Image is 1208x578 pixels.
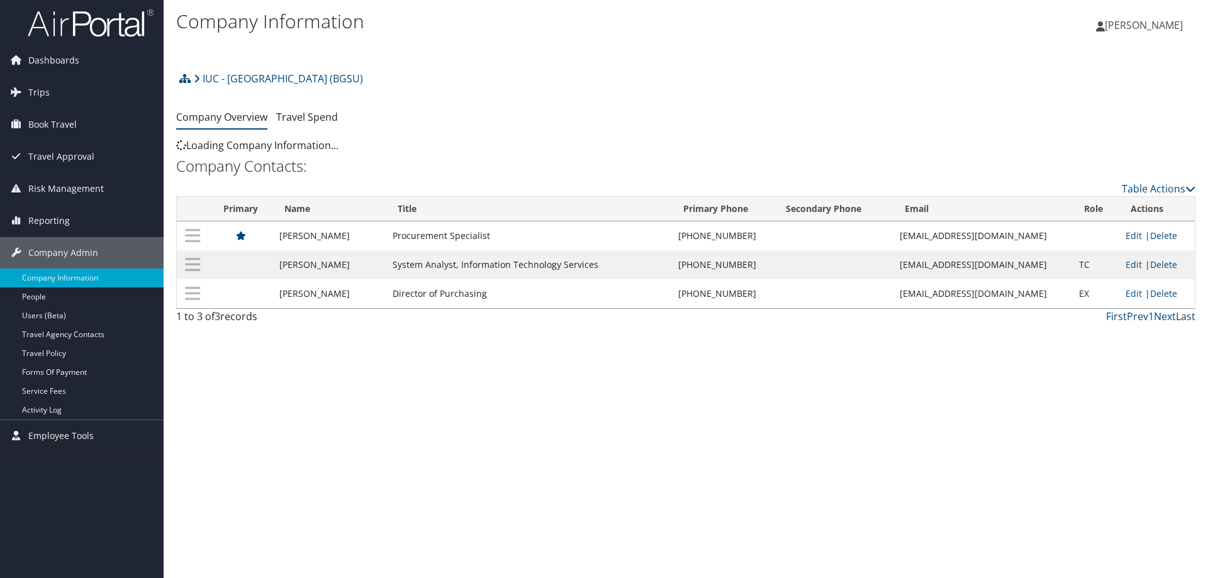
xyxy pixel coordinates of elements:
[1106,309,1127,323] a: First
[1073,279,1119,308] td: EX
[672,250,775,279] td: [PHONE_NUMBER]
[386,221,671,250] td: Procurement Specialist
[1073,197,1119,221] th: Role
[1127,309,1148,323] a: Prev
[1154,309,1176,323] a: Next
[1126,258,1142,270] a: Edit
[1119,250,1195,279] td: |
[28,77,50,108] span: Trips
[672,221,775,250] td: [PHONE_NUMBER]
[273,197,387,221] th: Name
[28,45,79,76] span: Dashboards
[28,109,77,140] span: Book Travel
[273,221,387,250] td: [PERSON_NAME]
[1150,258,1177,270] a: Delete
[215,309,220,323] span: 3
[386,250,671,279] td: System Analyst, Information Technology Services
[273,250,387,279] td: [PERSON_NAME]
[176,110,267,124] a: Company Overview
[1073,250,1119,279] td: TC
[1126,287,1142,299] a: Edit
[386,279,671,308] td: Director of Purchasing
[1122,182,1195,196] a: Table Actions
[28,205,70,236] span: Reporting
[1119,221,1195,250] td: |
[28,420,94,452] span: Employee Tools
[1150,287,1177,299] a: Delete
[176,8,856,35] h1: Company Information
[672,279,775,308] td: [PHONE_NUMBER]
[672,197,775,221] th: Primary Phone
[1126,230,1142,242] a: Edit
[1119,197,1195,221] th: Actions
[176,155,1195,177] h2: Company Contacts:
[1105,18,1183,32] span: [PERSON_NAME]
[893,279,1073,308] td: [EMAIL_ADDRESS][DOMAIN_NAME]
[276,110,338,124] a: Travel Spend
[28,173,104,204] span: Risk Management
[194,66,363,91] a: IUC - [GEOGRAPHIC_DATA] (BGSU)
[28,237,98,269] span: Company Admin
[893,197,1073,221] th: Email
[893,250,1073,279] td: [EMAIL_ADDRESS][DOMAIN_NAME]
[1176,309,1195,323] a: Last
[208,197,272,221] th: Primary
[775,197,893,221] th: Secondary Phone
[176,309,417,330] div: 1 to 3 of records
[176,138,338,152] span: Loading Company Information...
[1096,6,1195,44] a: [PERSON_NAME]
[1148,309,1154,323] a: 1
[273,279,387,308] td: [PERSON_NAME]
[386,197,671,221] th: Title
[28,141,94,172] span: Travel Approval
[893,221,1073,250] td: [EMAIL_ADDRESS][DOMAIN_NAME]
[28,8,154,38] img: airportal-logo.png
[1150,230,1177,242] a: Delete
[1119,279,1195,308] td: |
